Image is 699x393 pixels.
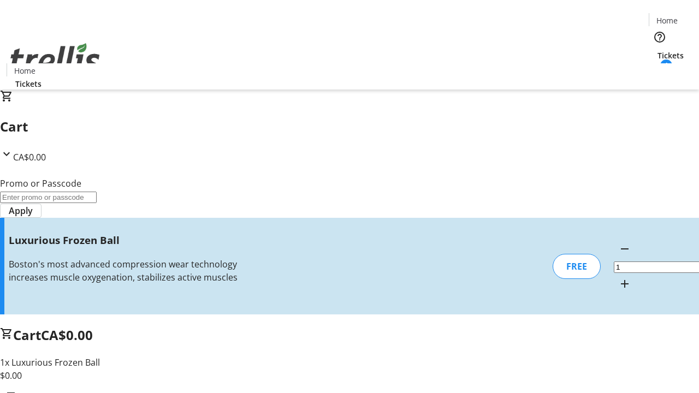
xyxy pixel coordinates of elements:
div: FREE [553,254,601,279]
span: Apply [9,204,33,217]
button: Cart [649,61,671,83]
button: Increment by one [614,273,636,295]
a: Home [7,65,42,76]
span: CA$0.00 [41,326,93,344]
a: Tickets [649,50,692,61]
span: Home [14,65,35,76]
img: Orient E2E Organization AshOsQzoDu's Logo [7,31,104,86]
span: Home [656,15,678,26]
a: Tickets [7,78,50,90]
button: Decrement by one [614,238,636,260]
a: Home [649,15,684,26]
span: Tickets [15,78,42,90]
h3: Luxurious Frozen Ball [9,233,247,248]
div: Boston's most advanced compression wear technology increases muscle oxygenation, stabilizes activ... [9,258,247,284]
button: Help [649,26,671,48]
span: CA$0.00 [13,151,46,163]
span: Tickets [657,50,684,61]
